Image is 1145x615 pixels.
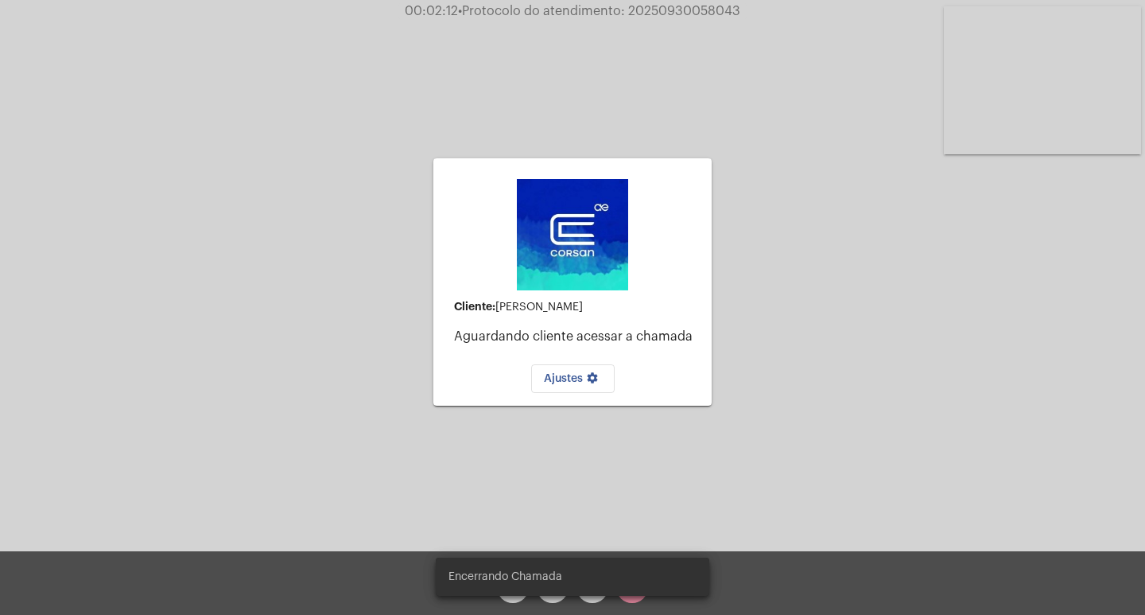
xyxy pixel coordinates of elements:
span: Protocolo do atendimento: 20250930058043 [458,5,740,18]
span: Ajustes [544,373,602,384]
p: Aguardando cliente acessar a chamada [454,329,699,344]
button: Ajustes [531,364,615,393]
img: d4669ae0-8c07-2337-4f67-34b0df7f5ae4.jpeg [517,179,628,290]
strong: Cliente: [454,301,495,312]
span: 00:02:12 [405,5,458,18]
mat-icon: settings [583,372,602,391]
span: • [458,5,462,18]
span: Encerrando Chamada [448,569,562,585]
div: [PERSON_NAME] [454,301,699,313]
